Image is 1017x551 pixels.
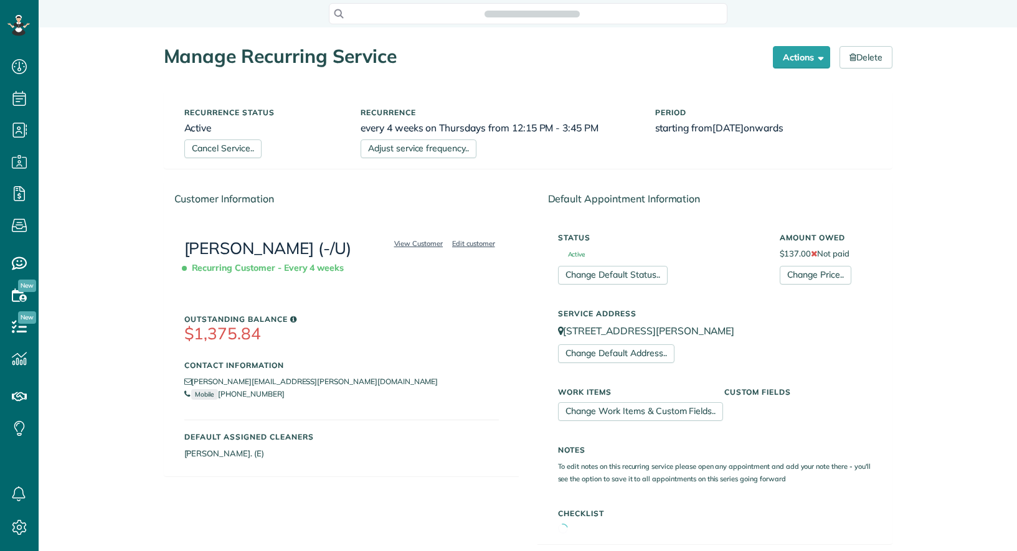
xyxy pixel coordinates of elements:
h5: Recurrence [361,108,636,116]
h3: $1,375.84 [184,325,499,343]
h5: Notes [558,446,872,454]
p: [STREET_ADDRESS][PERSON_NAME] [558,324,872,338]
span: New [18,280,36,292]
small: To edit notes on this recurring service please open any appointment and add your note there - you... [558,462,871,483]
span: [DATE] [712,121,744,134]
a: Change Default Address.. [558,344,674,363]
div: $137.00 Not paid [770,227,881,285]
h5: Amount Owed [780,233,872,242]
h6: every 4 weeks on Thursdays from 12:15 PM - 3:45 PM [361,123,636,133]
h1: Manage Recurring Service [164,46,764,67]
h5: Status [558,233,761,242]
h5: Custom Fields [724,388,872,396]
li: [PERSON_NAME][EMAIL_ADDRESS][PERSON_NAME][DOMAIN_NAME] [184,375,499,388]
h5: Period [655,108,872,116]
h5: Contact Information [184,361,499,369]
span: Active [558,252,585,258]
span: Recurring Customer - Every 4 weeks [184,257,349,279]
h6: starting from onwards [655,123,872,133]
h5: Work Items [558,388,706,396]
span: Search ZenMaid… [497,7,567,20]
a: Adjust service frequency.. [361,139,476,158]
a: Mobile[PHONE_NUMBER] [184,389,285,398]
a: View Customer [390,238,447,249]
li: [PERSON_NAME]. (E) [184,448,499,459]
span: New [18,311,36,324]
a: Cancel Service.. [184,139,262,158]
div: Customer Information [164,182,519,216]
h5: Default Assigned Cleaners [184,433,499,441]
a: Change Default Status.. [558,266,668,285]
button: Actions [773,46,830,68]
a: Delete [840,46,892,68]
div: Default Appointment Information [538,182,892,216]
h5: Recurrence status [184,108,343,116]
a: Change Price.. [780,266,851,285]
h5: Outstanding Balance [184,315,499,323]
h5: Service Address [558,309,872,318]
h6: Active [184,123,343,133]
h5: Checklist [558,509,872,517]
a: Edit customer [448,238,499,249]
small: Mobile [191,389,218,400]
a: Change Work Items & Custom Fields.. [558,402,724,421]
a: [PERSON_NAME] (-/U) [184,238,351,258]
